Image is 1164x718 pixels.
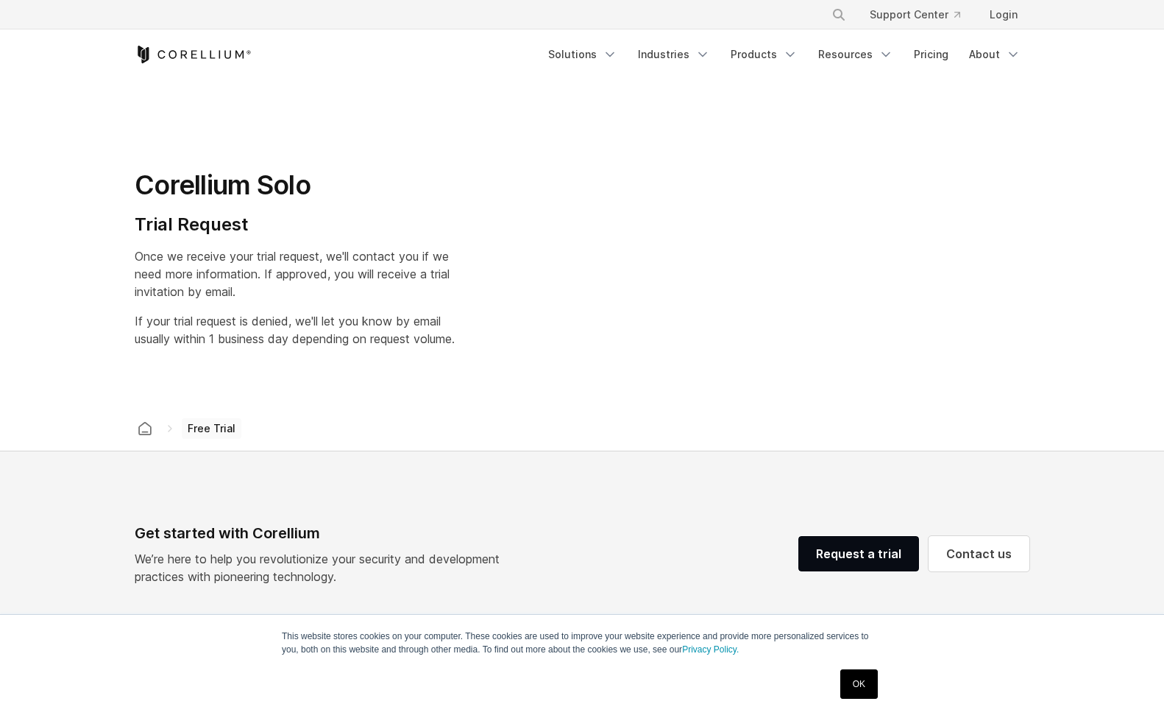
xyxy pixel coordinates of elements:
div: Get started with Corellium [135,522,511,544]
div: Navigation Menu [814,1,1029,28]
a: Corellium home [132,418,158,439]
a: Login [978,1,1029,28]
h4: Trial Request [135,214,455,236]
a: Resources [809,41,902,68]
a: Privacy Policy. [682,644,739,655]
span: If your trial request is denied, we'll let you know by email usually within 1 business day depend... [135,314,455,346]
a: Pricing [905,41,957,68]
span: Free Trial [182,418,241,439]
a: OK [840,669,878,699]
p: This website stores cookies on your computer. These cookies are used to improve your website expe... [282,630,882,656]
a: About [960,41,1029,68]
button: Search [826,1,852,28]
div: Navigation Menu [539,41,1029,68]
a: Corellium Home [135,46,252,63]
a: Solutions [539,41,626,68]
h1: Corellium Solo [135,169,455,202]
a: Request a trial [798,536,919,571]
a: Support Center [858,1,972,28]
a: Industries [629,41,719,68]
a: Contact us [929,536,1029,571]
p: We’re here to help you revolutionize your security and development practices with pioneering tech... [135,550,511,585]
a: Products [722,41,806,68]
span: Once we receive your trial request, we'll contact you if we need more information. If approved, y... [135,249,450,299]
